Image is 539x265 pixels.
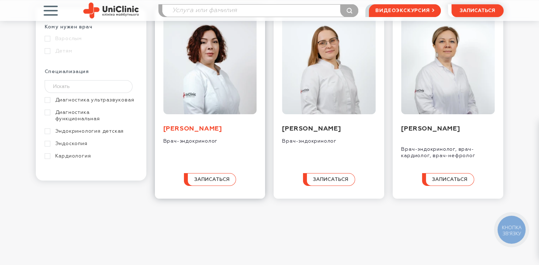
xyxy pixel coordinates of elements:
[401,16,495,114] img: Чабанна Елена Сергеевна
[194,177,229,182] span: записаться
[282,126,341,132] a: [PERSON_NAME]
[162,5,358,17] input: Услуга или фамилия
[432,177,467,182] span: записаться
[369,4,440,17] a: видеоэкскурсия
[45,80,133,93] input: Искать
[45,68,137,80] div: Специализация
[45,109,136,122] a: Диагностика функциональная
[451,4,504,17] button: записаться
[45,128,136,134] a: Эндокринология детская
[45,140,136,147] a: Эндоскопия
[163,126,222,132] a: [PERSON_NAME]
[163,133,257,144] div: Врач-эндокринолог
[313,177,348,182] span: записаться
[83,2,139,18] img: Site
[45,97,136,103] a: Диагностика ультразвуковая
[502,224,521,237] span: КНОПКА ЗВ'ЯЗКУ
[422,173,474,186] button: записаться
[282,133,376,144] div: Врач-эндокринолог
[45,153,136,159] a: Кардиология
[460,8,495,13] span: записаться
[401,141,495,159] div: Врач-эндокринолог, врач-кардиолог, врач-нефролог
[282,16,376,114] img: Деркач Екатерина Сергеевна
[163,16,257,114] img: Падафа Валерия Эдуардовна
[303,173,355,186] button: записаться
[375,5,429,17] span: видеоэкскурсия
[401,126,460,132] a: [PERSON_NAME]
[184,173,236,186] button: записаться
[45,24,137,35] div: Кому нужен врач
